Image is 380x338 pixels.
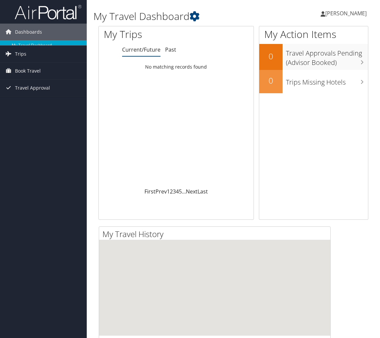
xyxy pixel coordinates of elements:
[122,46,160,53] a: Current/Future
[93,9,280,23] h1: My Travel Dashboard
[259,27,368,41] h1: My Action Items
[259,70,368,93] a: 0Trips Missing Hotels
[286,45,368,67] h3: Travel Approvals Pending (Advisor Booked)
[325,10,367,17] span: [PERSON_NAME]
[15,46,26,62] span: Trips
[186,188,198,195] a: Next
[176,188,179,195] a: 4
[179,188,182,195] a: 5
[15,24,42,40] span: Dashboards
[15,63,41,79] span: Book Travel
[321,3,373,23] a: [PERSON_NAME]
[165,46,176,53] a: Past
[173,188,176,195] a: 3
[144,188,155,195] a: First
[104,27,184,41] h1: My Trips
[286,74,368,87] h3: Trips Missing Hotels
[259,51,283,62] h2: 0
[198,188,208,195] a: Last
[15,80,50,96] span: Travel Approval
[182,188,186,195] span: …
[170,188,173,195] a: 2
[155,188,167,195] a: Prev
[259,44,368,70] a: 0Travel Approvals Pending (Advisor Booked)
[167,188,170,195] a: 1
[15,4,81,20] img: airportal-logo.png
[99,61,254,73] td: No matching records found
[259,75,283,86] h2: 0
[102,228,330,240] h2: My Travel History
